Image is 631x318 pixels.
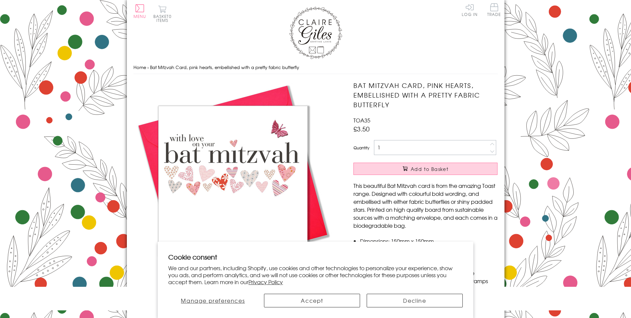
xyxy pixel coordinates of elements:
[133,13,146,19] span: Menu
[133,81,332,280] img: Bat Mitzvah Card, pink hearts, embellished with a pretty fabric butterfly
[168,252,463,262] h2: Cookie consent
[264,294,360,307] button: Accept
[156,13,172,23] span: 0 items
[353,124,370,133] span: £3.50
[289,7,342,59] img: Claire Giles Greetings Cards
[168,265,463,285] p: We and our partners, including Shopify, use cookies and other technologies to personalize your ex...
[411,166,448,172] span: Add to Basket
[353,163,498,175] button: Add to Basket
[487,3,501,18] a: Trade
[150,64,299,70] span: Bat Mitzvah Card, pink hearts, embellished with a pretty fabric butterfly
[360,237,498,245] li: Dimensions: 150mm x 150mm
[153,5,172,22] button: Basket0 items
[487,3,501,16] span: Trade
[353,145,369,151] label: Quantity
[353,116,370,124] span: TOA35
[168,294,257,307] button: Manage preferences
[367,294,463,307] button: Decline
[353,81,498,109] h1: Bat Mitzvah Card, pink hearts, embellished with a pretty fabric butterfly
[133,4,146,18] button: Menu
[248,278,283,286] a: Privacy Policy
[462,3,478,16] a: Log In
[133,61,498,74] nav: breadcrumbs
[133,64,146,70] a: Home
[353,182,498,229] p: This beautiful Bat Mitzvah card is from the amazing Toast range. Designed with colourful bold wor...
[147,64,149,70] span: ›
[181,296,245,304] span: Manage preferences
